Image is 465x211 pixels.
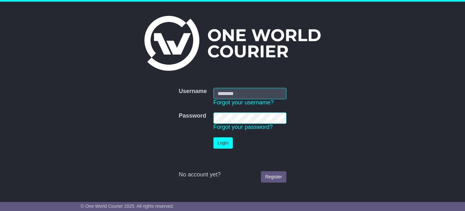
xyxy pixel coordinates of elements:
[81,204,174,209] span: © One World Courier 2025. All rights reserved.
[144,16,321,71] img: One World
[179,112,206,120] label: Password
[179,171,286,178] div: No account yet?
[213,124,273,130] a: Forgot your password?
[261,171,286,183] a: Register
[213,99,274,106] a: Forgot your username?
[213,137,233,149] button: Login
[179,88,207,95] label: Username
